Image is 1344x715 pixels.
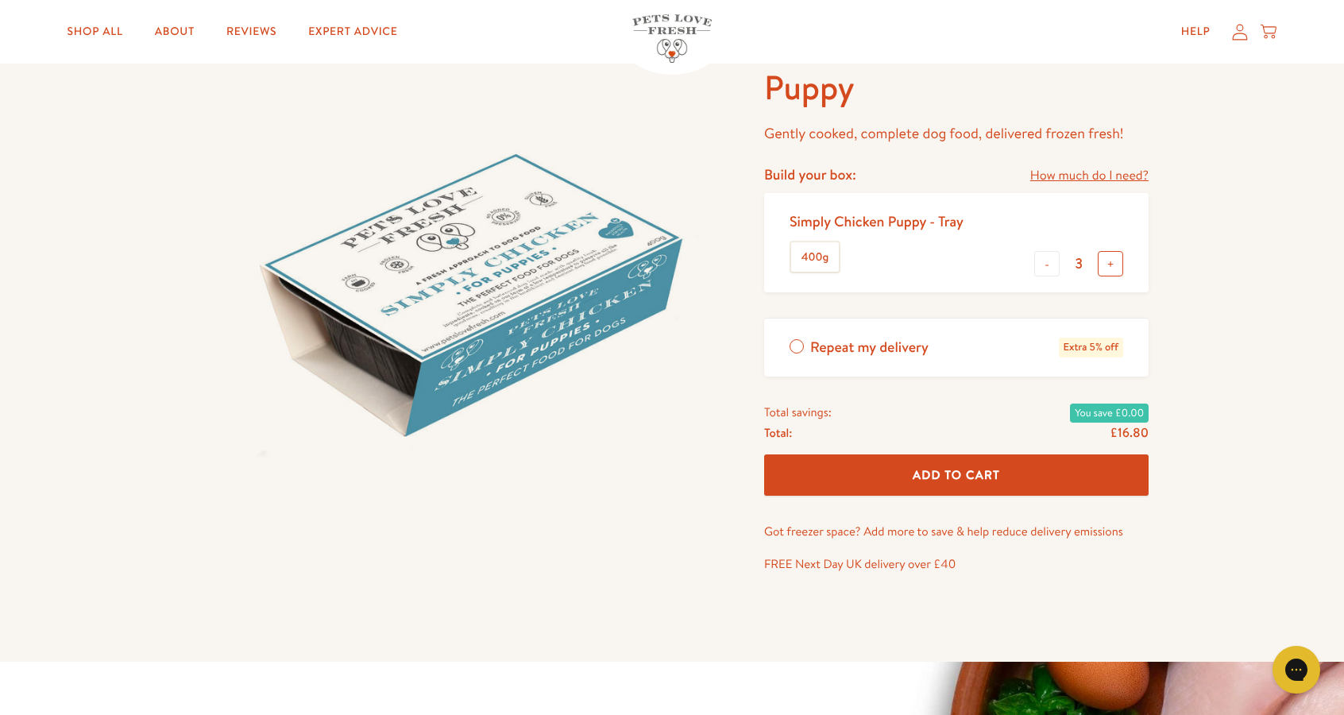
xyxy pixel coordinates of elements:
h4: Build your box: [764,165,856,184]
span: £16.80 [1110,424,1149,442]
a: Reviews [214,16,289,48]
p: Gently cooked, complete dog food, delivered frozen fresh! [764,122,1149,146]
button: Add To Cart [764,454,1149,497]
a: Expert Advice [295,16,410,48]
iframe: Gorgias live chat messenger [1265,640,1328,699]
span: You save £0.00 [1070,404,1149,423]
a: About [142,16,207,48]
span: Repeat my delivery [810,338,929,357]
label: 400g [791,242,839,272]
span: Extra 5% off [1059,338,1123,357]
h1: Pets Love Fresh Trays - Puppy [764,22,1149,109]
button: - [1034,251,1060,276]
span: Total: [764,423,792,443]
img: Pets Love Fresh [632,14,712,63]
button: + [1098,251,1123,276]
p: FREE Next Day UK delivery over £40 [764,554,1149,574]
a: How much do I need? [1030,165,1149,187]
img: Pets Love Fresh Trays - Puppy [195,22,726,553]
a: Shop All [55,16,136,48]
a: Help [1168,16,1223,48]
p: Got freezer space? Add more to save & help reduce delivery emissions [764,521,1149,542]
span: Total savings: [764,402,832,423]
div: Simply Chicken Puppy - Tray [790,212,964,230]
span: Add To Cart [913,466,1000,483]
